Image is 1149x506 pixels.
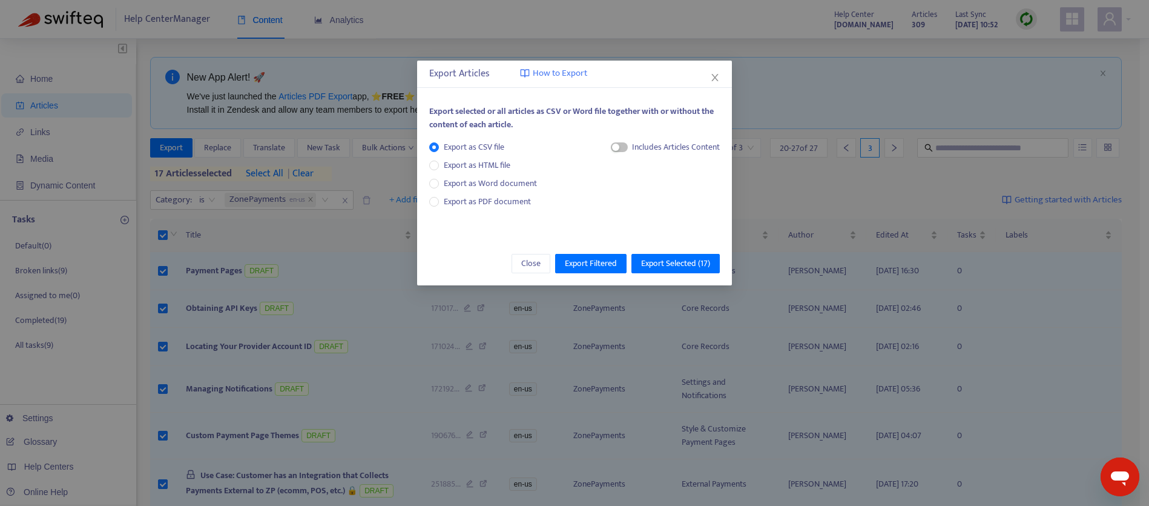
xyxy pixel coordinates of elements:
[429,67,720,81] div: Export Articles
[520,68,530,78] img: image-link
[533,67,587,81] span: How to Export
[512,254,550,273] button: Close
[439,159,515,172] span: Export as HTML file
[708,71,722,84] button: Close
[555,254,627,273] button: Export Filtered
[429,104,714,131] span: Export selected or all articles as CSV or Word file together with or without the content of each ...
[1101,458,1139,496] iframe: Button to launch messaging window
[631,254,720,273] button: Export Selected (17)
[444,195,531,208] span: Export as PDF document
[641,257,710,270] span: Export Selected ( 17 )
[632,141,720,154] div: Includes Articles Content
[439,177,542,190] span: Export as Word document
[565,257,617,270] span: Export Filtered
[439,141,509,154] span: Export as CSV file
[520,67,587,81] a: How to Export
[710,73,720,82] span: close
[521,257,541,270] span: Close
